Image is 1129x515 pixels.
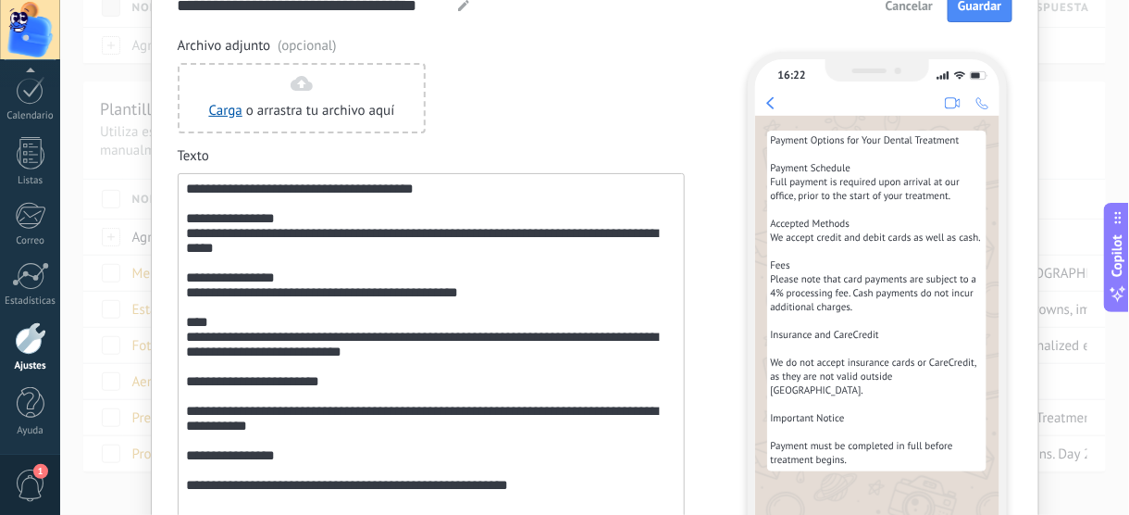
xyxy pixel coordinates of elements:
span: (opcional) [278,37,336,56]
span: Archivo adjunto [178,37,685,56]
a: Carga [209,102,242,119]
span: Copilot [1109,235,1127,278]
div: Correo [4,235,57,247]
div: Listas [4,175,57,187]
span: 1 [33,464,48,479]
span: Payment Options for Your Dental Treatment Payment Schedule Full payment is required upon arrival ... [771,134,983,468]
span: Texto [178,147,685,166]
span: o arrastra tu archivo aquí [246,102,395,120]
div: Estadísticas [4,295,57,308]
div: Ayuda [4,425,57,437]
div: Calendario [4,110,57,122]
div: 16:22 [778,69,806,82]
div: Ajustes [4,360,57,372]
